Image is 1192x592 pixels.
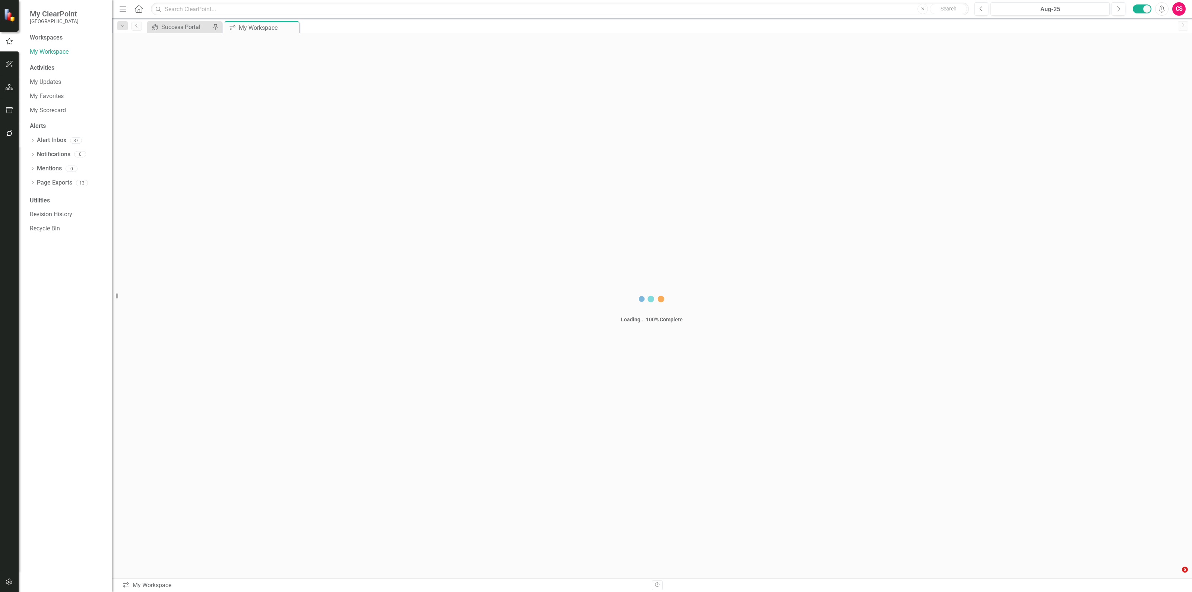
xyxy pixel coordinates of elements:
[30,210,104,219] a: Revision History
[941,6,957,12] span: Search
[30,48,104,56] a: My Workspace
[30,224,104,233] a: Recycle Bin
[1167,567,1185,585] iframe: Intercom live chat
[151,3,969,16] input: Search ClearPoint...
[30,122,104,130] div: Alerts
[239,23,297,32] div: My Workspace
[30,78,104,86] a: My Updates
[990,2,1110,16] button: Aug-25
[76,180,88,186] div: 13
[66,166,77,172] div: 0
[30,9,79,18] span: My ClearPoint
[1182,567,1188,573] span: 5
[74,151,86,158] div: 0
[993,5,1107,14] div: Aug-25
[37,136,66,145] a: Alert Inbox
[30,18,79,24] small: [GEOGRAPHIC_DATA]
[37,179,72,187] a: Page Exports
[30,106,104,115] a: My Scorecard
[30,196,104,205] div: Utilities
[621,316,683,323] div: Loading... 100% Complete
[30,34,63,42] div: Workspaces
[70,137,82,144] div: 87
[149,22,210,32] a: Success Portal
[37,150,70,159] a: Notifications
[1172,2,1186,16] button: CS
[30,64,104,72] div: Activities
[122,581,646,590] div: My Workspace
[4,8,17,21] img: ClearPoint Strategy
[161,22,210,32] div: Success Portal
[37,164,62,173] a: Mentions
[930,4,967,14] button: Search
[30,92,104,101] a: My Favorites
